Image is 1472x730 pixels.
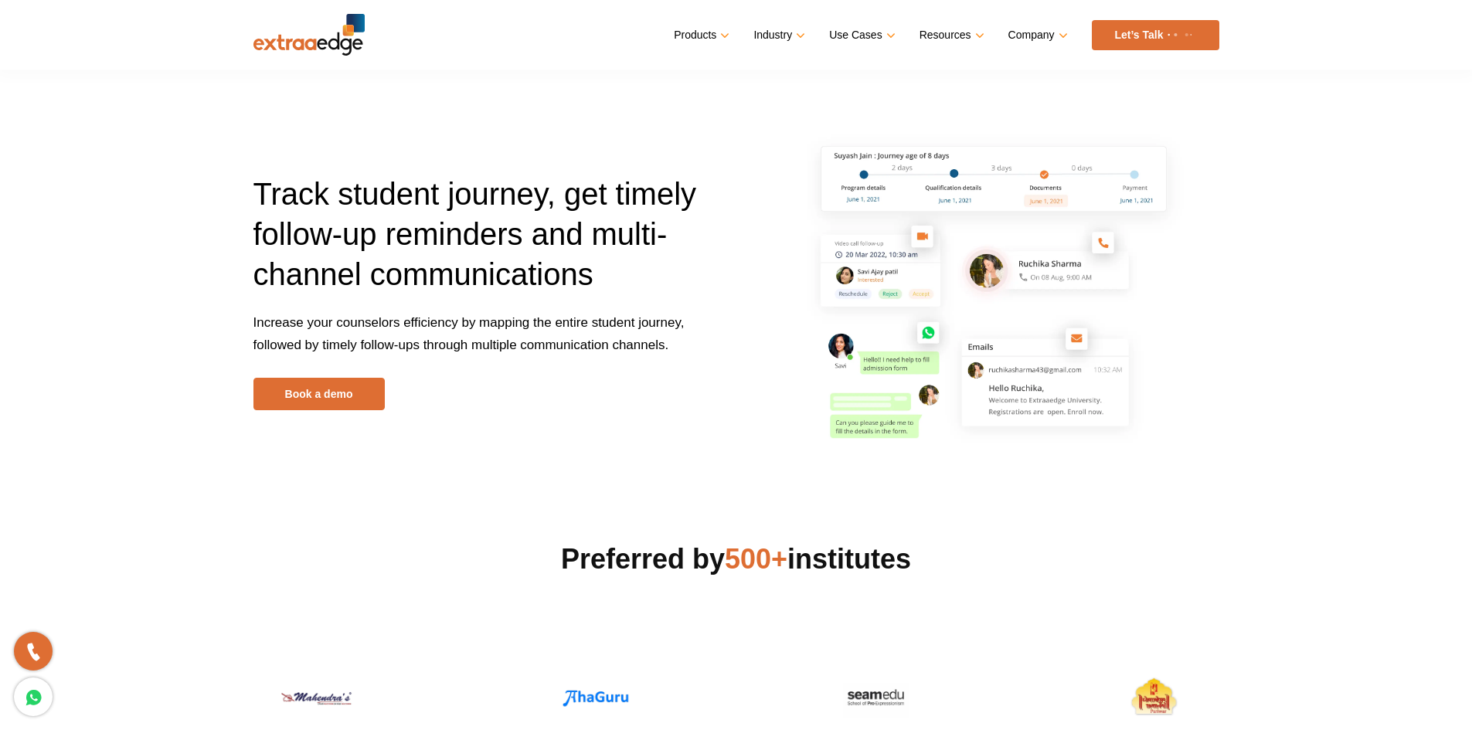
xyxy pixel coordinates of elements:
[725,543,787,575] span: 500+
[753,24,802,46] a: Industry
[674,24,726,46] a: Products
[253,378,385,410] a: Book a demo
[1092,20,1219,50] a: Let’s Talk
[253,541,1219,578] h2: Preferred by institutes
[829,24,892,46] a: Use Cases
[1008,24,1065,46] a: Company
[253,177,697,291] span: Track student journey, get timely follow-up reminders and multi-channel communications
[253,315,685,352] span: Increase your counselors efficiency by mapping the entire student journey, followed by timely fol...
[807,129,1210,454] img: crm use for counselors
[920,24,981,46] a: Resources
